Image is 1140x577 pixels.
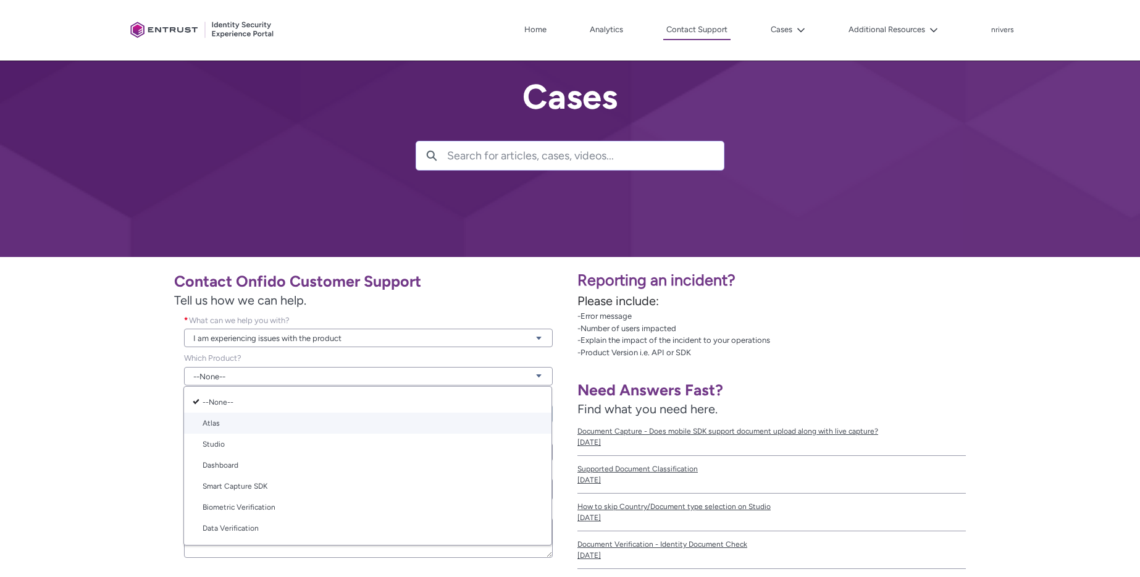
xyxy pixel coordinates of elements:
input: Search for articles, cases, videos... [447,141,724,170]
lightning-formatted-date-time: [DATE] [577,438,601,447]
a: Biometric Verification [184,497,551,518]
button: Cases [768,20,808,39]
span: Find what you need here. [577,402,718,416]
a: Data Verification [184,518,551,539]
a: --None-- [184,367,553,385]
a: Supported Document Classification[DATE] [577,456,966,494]
a: Atlas [184,413,551,434]
a: Document Capture - Does mobile SDK support document upload along with live capture?[DATE] [577,418,966,456]
a: Dashboard [184,455,551,476]
span: Supported Document Classification [577,463,966,474]
lightning-formatted-date-time: [DATE] [577,551,601,560]
span: Which Product? [184,353,241,363]
a: Document Verification - Identity Document Check[DATE] [577,531,966,569]
span: Document Capture - Does mobile SDK support document upload along with live capture? [577,426,966,437]
a: Home [521,20,550,39]
h2: Cases [416,78,724,116]
a: Smart Capture SDK [184,476,551,497]
a: I am experiencing issues with the product [184,329,553,347]
a: Analytics, opens in new tab [587,20,626,39]
h1: Contact Onfido Customer Support [174,272,563,291]
a: Document Reports [184,539,551,560]
button: User Profile nrivers [991,23,1015,35]
lightning-formatted-date-time: [DATE] [577,476,601,484]
span: How to skip Country/Document type selection on Studio [577,501,966,512]
a: Studio [184,434,551,455]
p: -Error message -Number of users impacted -Explain the impact of the incident to your operations -... [577,310,1133,358]
span: required [184,314,189,327]
span: Document Verification - Identity Document Check [577,539,966,550]
button: Search [416,141,447,170]
p: Reporting an incident? [577,269,1133,292]
span: What can we help you with? [189,316,290,325]
a: How to skip Country/Document type selection on Studio[DATE] [577,494,966,531]
lightning-formatted-date-time: [DATE] [577,513,601,522]
span: Tell us how we can help. [174,291,563,310]
p: Please include: [577,292,1133,310]
a: Contact Support [663,20,731,40]
p: nrivers [991,26,1014,35]
a: --None-- [184,392,551,413]
h1: Need Answers Fast? [577,381,966,400]
button: Additional Resources [845,20,941,39]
